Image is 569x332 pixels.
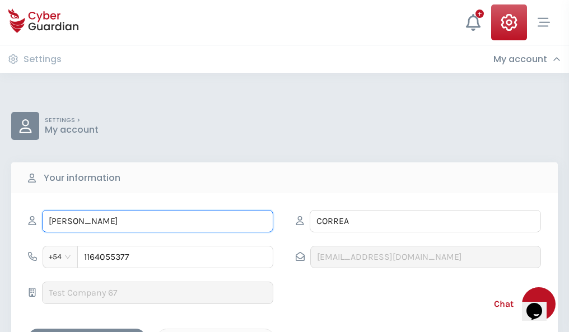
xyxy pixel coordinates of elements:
div: + [475,10,484,18]
div: My account [493,54,561,65]
b: Your information [44,171,120,185]
h3: My account [493,54,547,65]
iframe: chat widget [522,287,558,321]
p: SETTINGS > [45,116,99,124]
span: +54 [49,249,72,265]
span: Chat [494,297,514,311]
p: My account [45,124,99,135]
h3: Settings [24,54,62,65]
